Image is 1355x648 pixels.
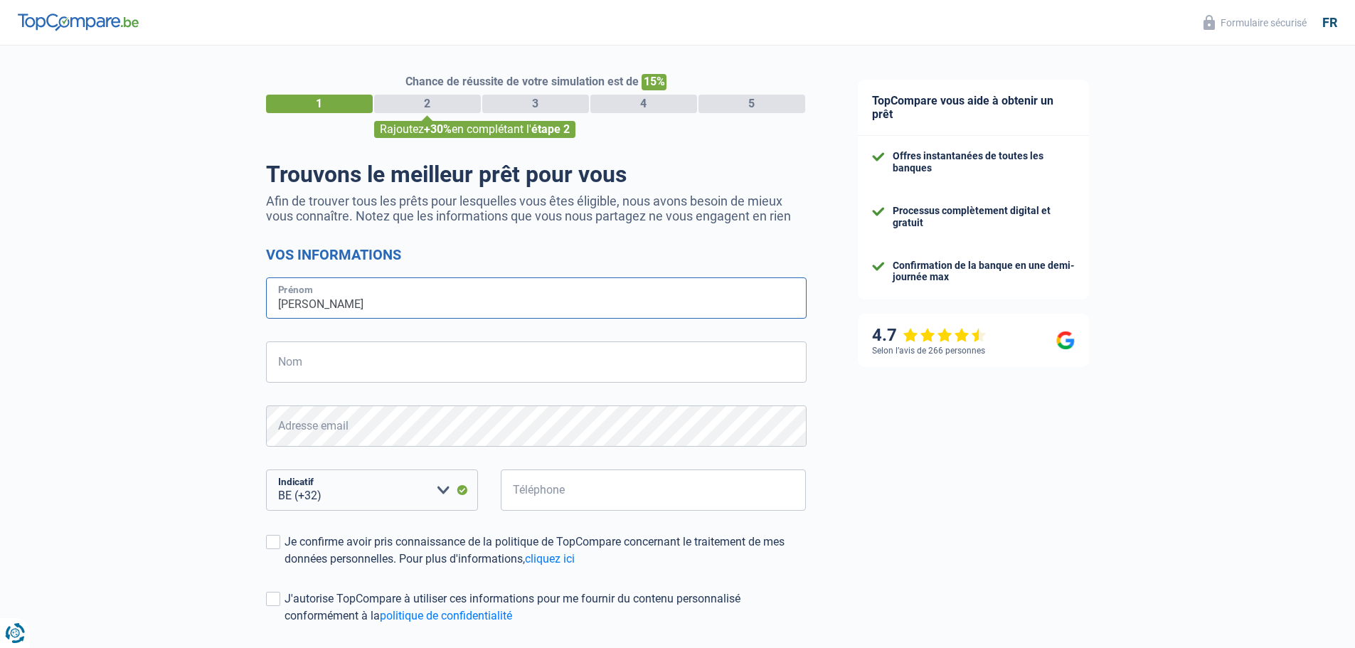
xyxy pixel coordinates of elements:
div: Processus complètement digital et gratuit [893,205,1075,229]
div: Je confirme avoir pris connaissance de la politique de TopCompare concernant le traitement de mes... [285,533,807,568]
div: Confirmation de la banque en une demi-journée max [893,260,1075,284]
div: 1 [266,95,373,113]
div: Rajoutez en complétant l' [374,121,575,138]
a: politique de confidentialité [380,609,512,622]
div: 3 [482,95,589,113]
div: fr [1322,15,1337,31]
span: +30% [424,122,452,136]
div: J'autorise TopCompare à utiliser ces informations pour me fournir du contenu personnalisé conform... [285,590,807,625]
div: TopCompare vous aide à obtenir un prêt [858,80,1089,136]
input: 401020304 [501,469,807,511]
div: 2 [374,95,481,113]
h1: Trouvons le meilleur prêt pour vous [266,161,807,188]
p: Afin de trouver tous les prêts pour lesquelles vous êtes éligible, nous avons besoin de mieux vou... [266,193,807,223]
img: TopCompare Logo [18,14,139,31]
a: cliquez ici [525,552,575,565]
div: 4 [590,95,697,113]
h2: Vos informations [266,246,807,263]
div: Selon l’avis de 266 personnes [872,346,985,356]
div: Offres instantanées de toutes les banques [893,150,1075,174]
button: Formulaire sécurisé [1195,11,1315,34]
span: 15% [642,74,666,90]
span: étape 2 [531,122,570,136]
div: 4.7 [872,325,987,346]
div: 5 [698,95,805,113]
span: Chance de réussite de votre simulation est de [405,75,639,88]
